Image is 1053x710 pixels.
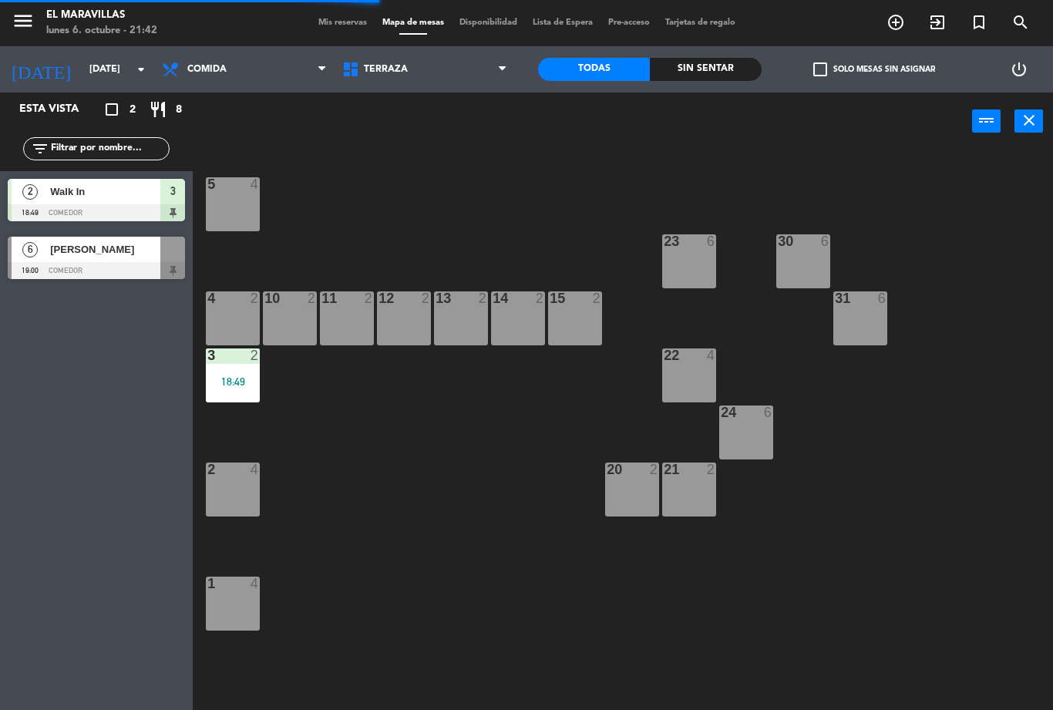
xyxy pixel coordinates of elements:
[1014,109,1043,133] button: close
[1011,13,1030,32] i: search
[375,19,452,27] span: Mapa de mesas
[251,291,260,305] div: 2
[821,234,830,248] div: 6
[452,19,525,27] span: Disponibilidad
[365,291,374,305] div: 2
[593,291,602,305] div: 2
[538,58,650,81] div: Todas
[1010,60,1028,79] i: power_settings_new
[187,64,227,75] span: Comida
[132,60,150,79] i: arrow_drop_down
[479,291,488,305] div: 2
[207,577,208,591] div: 1
[970,13,988,32] i: turned_in_not
[977,111,996,130] i: power_input
[972,109,1001,133] button: power_input
[813,62,935,76] label: Solo mesas sin asignar
[886,13,905,32] i: add_circle_outline
[536,291,545,305] div: 2
[22,184,38,200] span: 2
[422,291,431,305] div: 2
[928,13,947,32] i: exit_to_app
[878,291,887,305] div: 6
[206,376,260,387] div: 18:49
[707,234,716,248] div: 6
[251,463,260,476] div: 4
[493,291,493,305] div: 14
[170,182,176,200] span: 3
[46,23,157,39] div: lunes 6. octubre - 21:42
[875,9,917,35] span: RESERVAR MESA
[46,8,157,23] div: El Maravillas
[525,19,601,27] span: Lista de Espera
[130,101,136,119] span: 2
[22,242,38,257] span: 6
[207,463,208,476] div: 2
[707,463,716,476] div: 2
[650,463,659,476] div: 2
[650,58,762,81] div: Sin sentar
[31,140,49,158] i: filter_list
[176,101,182,119] span: 8
[49,140,169,157] input: Filtrar por nombre...
[251,577,260,591] div: 4
[50,241,160,257] span: [PERSON_NAME]
[149,100,167,119] i: restaurant
[1020,111,1038,130] i: close
[364,64,408,75] span: Terraza
[958,9,1000,35] span: Reserva especial
[601,19,658,27] span: Pre-acceso
[321,291,322,305] div: 11
[378,291,379,305] div: 12
[658,19,743,27] span: Tarjetas de regalo
[207,348,208,362] div: 3
[550,291,550,305] div: 15
[311,19,375,27] span: Mis reservas
[264,291,265,305] div: 10
[12,9,35,32] i: menu
[813,62,827,76] span: check_box_outline_blank
[764,405,773,419] div: 6
[917,9,958,35] span: WALK IN
[251,348,260,362] div: 2
[207,177,208,191] div: 5
[50,183,160,200] span: Walk In
[607,463,607,476] div: 20
[308,291,317,305] div: 2
[207,291,208,305] div: 4
[103,100,121,119] i: crop_square
[8,100,111,119] div: Esta vista
[1000,9,1041,35] span: BUSCAR
[707,348,716,362] div: 4
[12,9,35,38] button: menu
[251,177,260,191] div: 4
[436,291,436,305] div: 13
